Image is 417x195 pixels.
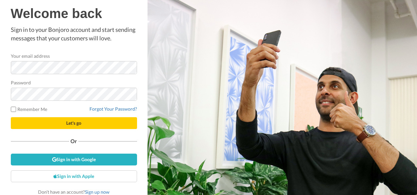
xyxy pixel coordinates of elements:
[11,53,50,59] label: Your email address
[11,170,137,182] a: Sign in with Apple
[11,117,137,129] button: Let's go
[38,189,109,195] span: Don’t have an account?
[11,79,31,86] label: Password
[85,189,109,195] a: Sign up now
[11,154,137,165] a: Sign in with Google
[11,107,16,112] input: Remember Me
[11,26,137,42] p: Sign in to your Bonjoro account and start sending messages that your customers will love.
[69,139,78,143] span: Or
[11,6,137,21] h1: Welcome back
[66,120,81,126] span: Let's go
[11,106,48,113] label: Remember Me
[89,106,137,112] a: Forgot Your Password?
